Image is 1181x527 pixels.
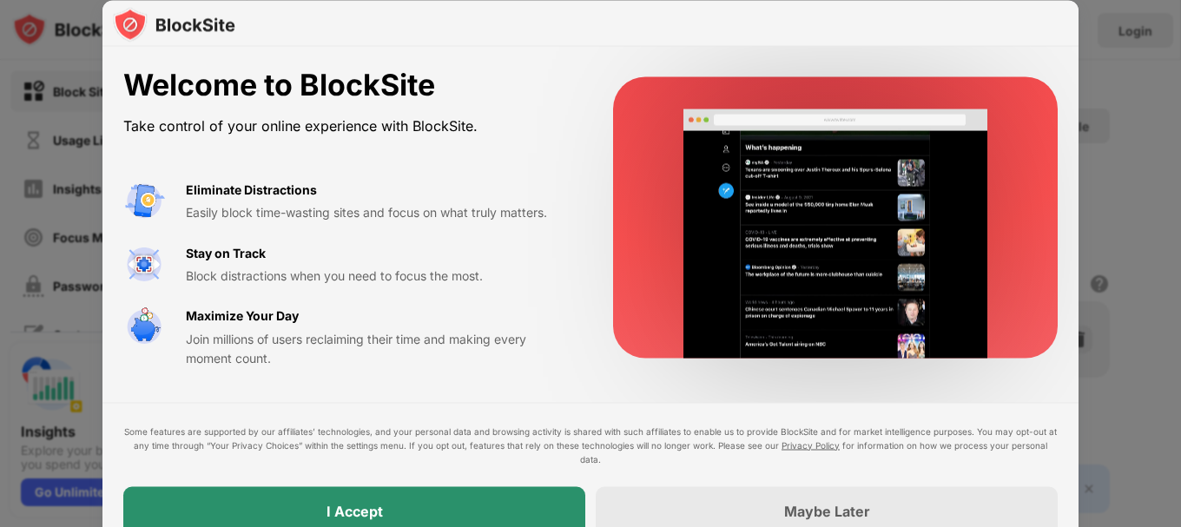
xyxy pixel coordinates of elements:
div: Maximize Your Day [186,306,299,326]
img: value-avoid-distractions.svg [123,180,165,221]
div: I Accept [327,502,383,519]
img: value-safe-time.svg [123,306,165,348]
div: Some features are supported by our affiliates’ technologies, and your personal data and browsing ... [123,424,1058,465]
div: Welcome to BlockSite [123,68,571,103]
img: value-focus.svg [123,243,165,285]
div: Join millions of users reclaiming their time and making every moment count. [186,329,571,368]
div: Block distractions when you need to focus the most. [186,266,571,285]
a: Privacy Policy [782,439,840,450]
div: Stay on Track [186,243,266,262]
img: logo-blocksite.svg [113,7,235,42]
div: Eliminate Distractions [186,180,317,199]
div: Easily block time-wasting sites and focus on what truly matters. [186,203,571,222]
div: Take control of your online experience with BlockSite. [123,113,571,138]
div: Maybe Later [784,502,870,519]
